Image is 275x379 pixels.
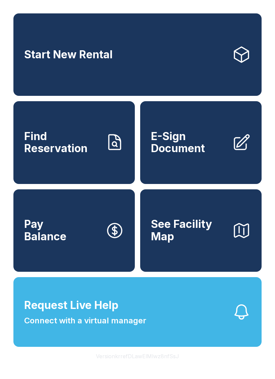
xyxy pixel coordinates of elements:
span: See Facility Map [151,218,227,243]
span: Pay Balance [24,218,66,243]
a: E-Sign Document [140,101,262,184]
span: E-Sign Document [151,130,227,155]
span: Find Reservation [24,130,100,155]
a: Find Reservation [13,101,135,184]
button: VersionkrrefDLawElMlwz8nfSsJ [91,347,184,366]
a: Start New Rental [13,13,262,96]
span: Start New Rental [24,49,113,61]
span: Connect with a virtual manager [24,315,146,327]
button: See Facility Map [140,189,262,272]
button: PayBalance [13,189,135,272]
span: Request Live Help [24,297,118,313]
button: Request Live HelpConnect with a virtual manager [13,277,262,347]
